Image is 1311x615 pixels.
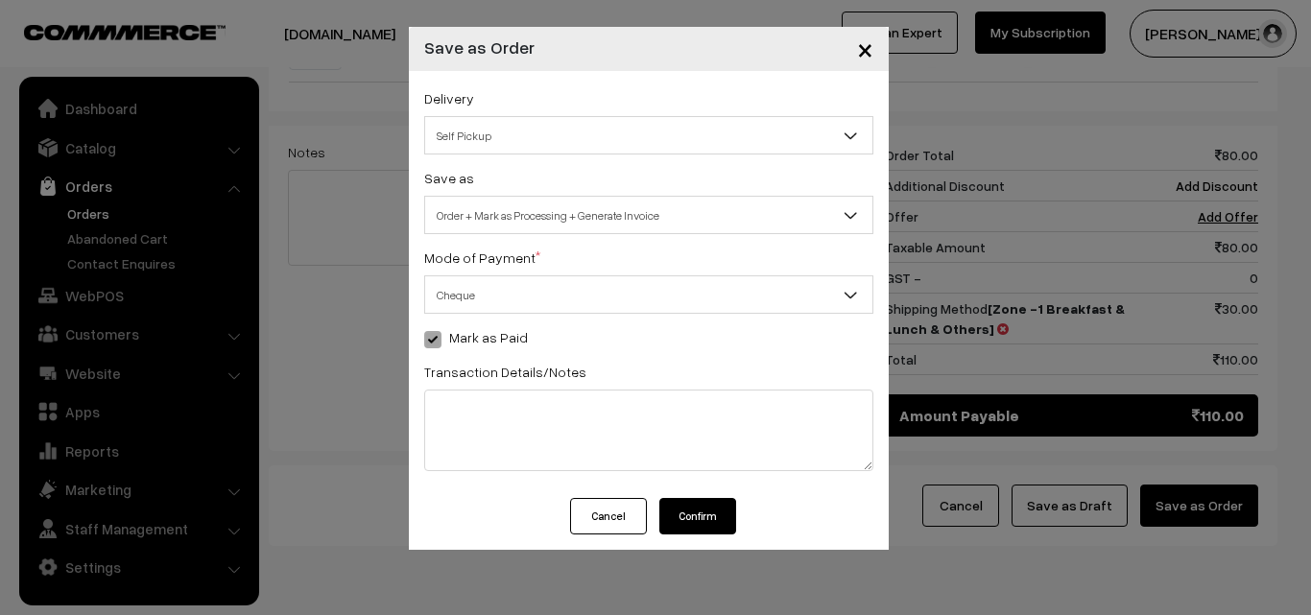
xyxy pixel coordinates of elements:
[424,275,873,314] span: Cheque
[570,498,647,534] button: Cancel
[425,199,872,232] span: Order + Mark as Processing + Generate Invoice
[424,248,540,268] label: Mode of Payment
[842,19,889,79] button: Close
[424,88,474,108] label: Delivery
[424,196,873,234] span: Order + Mark as Processing + Generate Invoice
[659,498,736,534] button: Confirm
[424,35,535,60] h4: Save as Order
[424,116,873,154] span: Self Pickup
[425,119,872,153] span: Self Pickup
[424,362,586,382] label: Transaction Details/Notes
[424,168,474,188] label: Save as
[425,278,872,312] span: Cheque
[424,327,528,347] label: Mark as Paid
[857,31,873,66] span: ×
